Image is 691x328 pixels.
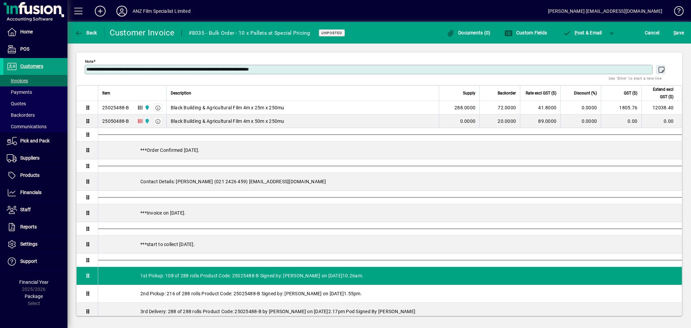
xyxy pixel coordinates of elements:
a: Suppliers [3,150,67,167]
span: Backorder [498,89,516,97]
button: Save [672,27,686,39]
td: 0.00 [641,114,682,128]
div: ***Order Confirmed [DATE]. [98,141,682,159]
a: Staff [3,201,67,218]
div: 1st Pickup: 108 of 288 rolls Product Code: 25025488-B Signed by: [PERSON_NAME] on [DATE]10.26am. [98,267,682,284]
div: Customer Invoice [110,27,175,38]
span: Back [75,30,97,35]
div: 3rd Delivery: 288 of 288 rolls Product Code: 25025488-B by [PERSON_NAME] on [DATE]2.17pm Pod Sign... [98,303,682,320]
a: Backorders [3,109,67,121]
span: 0.0000 [460,118,476,125]
span: Black Building & Agricultural Film 4m x 25m x 250mu [171,104,284,111]
span: Backorders [7,112,35,118]
span: 288.0000 [454,104,475,111]
mat-label: Note [85,59,93,64]
span: Rate excl GST ($) [526,89,556,97]
span: Invoices [7,78,28,83]
a: Support [3,253,67,270]
button: Back [73,27,99,39]
span: Black Building & Agricultural Film 4m x 50m x 250mu [171,118,284,125]
div: ***Invoice on [DATE]. [98,204,682,222]
span: Custom Fields [504,30,547,35]
div: 89.0000 [524,118,556,125]
div: [PERSON_NAME] [EMAIL_ADDRESS][DOMAIN_NAME] [548,6,662,17]
span: POS [20,46,29,52]
span: Financials [20,190,42,195]
app-page-header-button: Back [67,27,105,39]
mat-hint: Use 'Enter' to start a new line [609,74,662,82]
span: Cancel [645,27,660,38]
a: Communications [3,121,67,132]
a: Products [3,167,67,184]
a: Quotes [3,98,67,109]
a: Knowledge Base [669,1,683,23]
span: Settings [20,241,37,247]
span: Customers [20,63,43,69]
button: Custom Fields [503,27,549,39]
div: ***start to collect [DATE]. [98,236,682,253]
div: Contact Details: [PERSON_NAME] (021 2426 459) [EMAIL_ADDRESS][DOMAIN_NAME] [98,173,682,190]
div: #8035 - Bulk Order - 10 x Pallets at Special Pricing [189,28,310,38]
span: Reports [20,224,37,229]
span: Description [171,89,191,97]
span: Staff [20,207,31,212]
td: 0.0000 [560,101,601,114]
div: 41.8000 [524,104,556,111]
div: 25025488-B [102,104,129,111]
td: 12038.40 [641,101,682,114]
div: 2nd Pickup: 216 of 288 rolls Product Code: 25025488-B Signed by: [PERSON_NAME] on [DATE]1.55pm. [98,285,682,302]
button: Cancel [643,27,661,39]
span: Extend excl GST ($) [646,86,673,101]
a: POS [3,41,67,58]
a: Settings [3,236,67,253]
button: Post & Email [559,27,605,39]
span: ost & Email [563,30,602,35]
span: Communications [7,124,47,129]
a: Payments [3,86,67,98]
button: Add [89,5,111,17]
span: S [673,30,676,35]
td: 1805.76 [601,101,641,114]
button: Profile [111,5,133,17]
span: Payments [7,89,32,95]
td: 0.00 [601,114,641,128]
span: Products [20,172,39,178]
span: AKL Warehouse [143,117,150,125]
span: ave [673,27,684,38]
span: Item [102,89,110,97]
a: Pick and Pack [3,133,67,149]
a: Financials [3,184,67,201]
span: P [575,30,578,35]
span: Pick and Pack [20,138,50,143]
span: 72.0000 [498,104,516,111]
span: 20.0000 [498,118,516,125]
span: Documents (0) [447,30,491,35]
a: Invoices [3,75,67,86]
span: Home [20,29,33,34]
span: Quotes [7,101,26,106]
span: Discount (%) [574,89,597,97]
span: Financial Year [19,279,49,285]
span: GST ($) [624,89,637,97]
span: Package [25,294,43,299]
div: 25050488-B [102,118,129,125]
span: Suppliers [20,155,39,161]
span: Support [20,258,37,264]
span: AKL Warehouse [143,104,150,111]
span: Unposted [322,31,342,35]
a: Home [3,24,67,40]
td: 0.0000 [560,114,601,128]
a: Reports [3,219,67,236]
button: Documents (0) [445,27,492,39]
div: ANZ Film Specialist Limited [133,6,191,17]
span: Supply [463,89,475,97]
